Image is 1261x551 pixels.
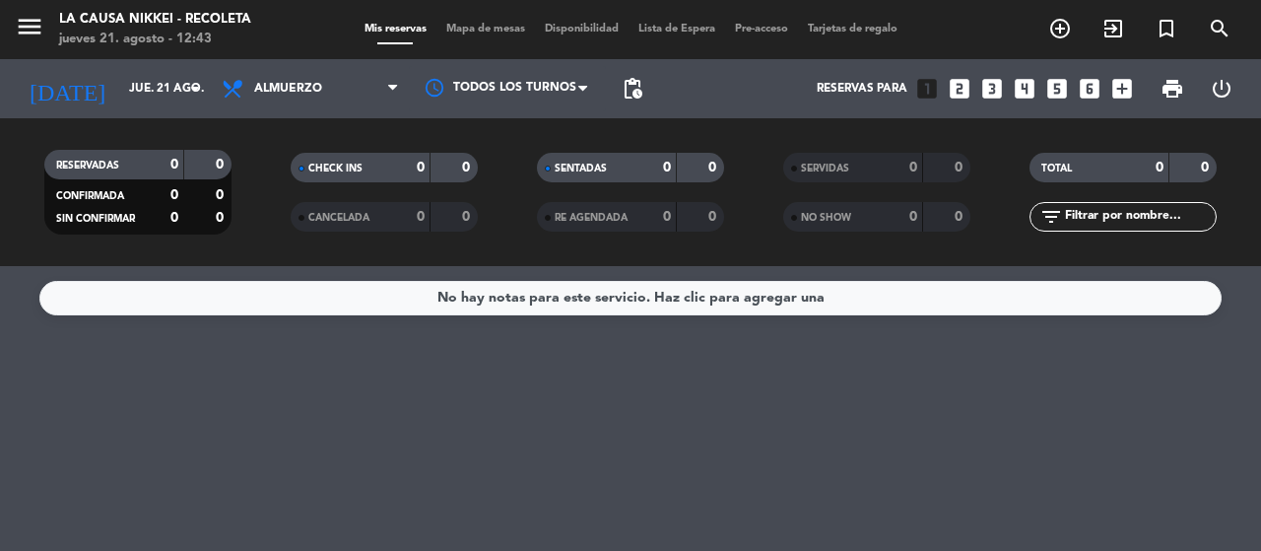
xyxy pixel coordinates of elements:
i: add_box [1109,76,1135,102]
span: Disponibilidad [535,24,629,34]
strong: 0 [216,188,228,202]
strong: 0 [170,211,178,225]
span: CHECK INS [308,164,363,173]
i: turned_in_not [1155,17,1178,40]
strong: 0 [170,158,178,172]
strong: 0 [462,210,474,224]
span: TOTAL [1041,164,1072,173]
strong: 0 [663,210,671,224]
div: La Causa Nikkei - Recoleta [59,10,251,30]
span: SIN CONFIRMAR [56,214,135,224]
strong: 0 [417,161,425,174]
span: Reservas para [817,82,907,96]
span: Tarjetas de regalo [798,24,907,34]
span: NO SHOW [801,213,851,223]
div: jueves 21. agosto - 12:43 [59,30,251,49]
i: [DATE] [15,67,119,110]
i: looks_one [914,76,940,102]
i: add_circle_outline [1048,17,1072,40]
i: looks_5 [1044,76,1070,102]
i: power_settings_new [1210,77,1233,101]
strong: 0 [708,161,720,174]
strong: 0 [1201,161,1213,174]
span: SERVIDAS [801,164,849,173]
strong: 0 [955,210,966,224]
i: looks_two [947,76,972,102]
strong: 0 [417,210,425,224]
i: looks_4 [1012,76,1037,102]
span: Almuerzo [254,82,322,96]
strong: 0 [216,211,228,225]
i: arrow_drop_down [183,77,207,101]
strong: 0 [663,161,671,174]
input: Filtrar por nombre... [1063,206,1216,228]
span: Pre-acceso [725,24,798,34]
div: No hay notas para este servicio. Haz clic para agregar una [437,287,825,310]
i: looks_3 [979,76,1005,102]
strong: 0 [170,188,178,202]
span: CANCELADA [308,213,369,223]
strong: 0 [462,161,474,174]
i: looks_6 [1077,76,1102,102]
span: pending_actions [621,77,644,101]
strong: 0 [708,210,720,224]
strong: 0 [909,161,917,174]
i: menu [15,12,44,41]
strong: 0 [909,210,917,224]
button: menu [15,12,44,48]
span: SENTADAS [555,164,607,173]
span: RE AGENDADA [555,213,628,223]
span: print [1161,77,1184,101]
span: Mis reservas [355,24,436,34]
span: Mapa de mesas [436,24,535,34]
i: filter_list [1039,205,1063,229]
strong: 0 [955,161,966,174]
span: RESERVADAS [56,161,119,171]
i: exit_to_app [1101,17,1125,40]
div: LOG OUT [1197,59,1246,118]
span: Lista de Espera [629,24,725,34]
strong: 0 [216,158,228,172]
strong: 0 [1156,161,1163,174]
span: CONFIRMADA [56,191,124,201]
i: search [1208,17,1231,40]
